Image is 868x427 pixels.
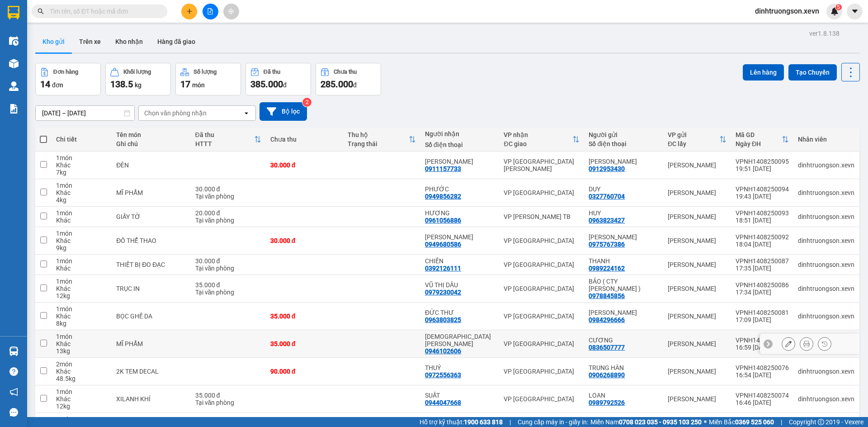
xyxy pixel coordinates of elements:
[9,36,19,46] img: warehouse-icon
[56,189,107,196] div: Khác
[736,131,782,138] div: Mã GD
[736,265,789,272] div: 17:35 [DATE]
[9,408,18,417] span: message
[425,347,461,355] div: 0946102606
[9,81,19,91] img: warehouse-icon
[589,392,658,399] div: LOAN
[270,237,339,244] div: 30.000 đ
[589,344,625,351] div: 0836507777
[668,161,726,169] div: [PERSON_NAME]
[56,403,107,410] div: 12 kg
[105,63,171,95] button: Khối lượng138.5kg
[589,257,658,265] div: THANH
[736,241,789,248] div: 18:04 [DATE]
[668,368,726,375] div: [PERSON_NAME]
[110,79,133,90] span: 138.5
[9,388,18,396] span: notification
[425,141,495,148] div: Số điện thoại
[589,158,658,165] div: KIỀU DUY
[116,340,186,347] div: MĨ PHẨM
[589,309,658,316] div: QUANG VINH
[56,209,107,217] div: 1 món
[589,278,658,292] div: BẢO ( CTY HOÀNG ĐĂNG )
[56,237,107,244] div: Khác
[270,313,339,320] div: 35.000 đ
[589,364,658,371] div: TRUNG HÀN
[56,136,107,143] div: Chi tiết
[589,399,625,406] div: 0989792526
[9,346,19,356] img: warehouse-icon
[348,131,409,138] div: Thu hộ
[243,109,250,117] svg: open
[736,364,789,371] div: VPNH1408250076
[203,4,218,19] button: file-add
[830,7,839,15] img: icon-new-feature
[798,237,854,244] div: dinhtruongson.xevn
[56,217,107,224] div: Khác
[56,347,107,355] div: 13 kg
[116,313,186,320] div: BỌC GHẾ DA
[195,392,261,399] div: 35.000 đ
[504,313,580,320] div: VP [GEOGRAPHIC_DATA]
[736,281,789,289] div: VPNH1408250086
[186,8,193,14] span: plus
[504,131,572,138] div: VP nhận
[425,217,461,224] div: 0961056886
[736,337,789,344] div: VPNH1408250080
[798,285,854,292] div: dinhtruongson.xevn
[343,128,420,152] th: Toggle SortBy
[193,69,217,75] div: Số lượng
[663,128,731,152] th: Toggle SortBy
[56,278,107,285] div: 1 món
[56,340,107,347] div: Khác
[9,104,19,114] img: solution-icon
[264,69,280,75] div: Đã thu
[420,417,503,427] span: Hỗ trợ kỹ thuật:
[116,395,186,403] div: XILANH KHÍ
[116,189,186,196] div: MĨ PHẨM
[150,31,203,52] button: Hàng đã giao
[668,340,726,347] div: [PERSON_NAME]
[207,8,213,14] span: file-add
[709,417,774,427] span: Miền Bắc
[425,257,495,265] div: CHIẾN
[589,241,625,248] div: 0975767386
[56,169,107,176] div: 7 kg
[56,368,107,375] div: Khác
[192,81,205,89] span: món
[668,189,726,196] div: [PERSON_NAME]
[837,4,840,10] span: 5
[504,395,580,403] div: VP [GEOGRAPHIC_DATA]
[668,261,726,268] div: [PERSON_NAME]
[334,69,357,75] div: Chưa thu
[736,233,789,241] div: VPNH1408250092
[589,265,625,272] div: 0989224162
[8,6,19,19] img: logo-vxr
[735,418,774,426] strong: 0369 525 060
[223,4,239,19] button: aim
[731,128,793,152] th: Toggle SortBy
[191,128,266,152] th: Toggle SortBy
[181,4,197,19] button: plus
[135,81,142,89] span: kg
[56,257,107,265] div: 1 món
[270,161,339,169] div: 30.000 đ
[56,320,107,327] div: 8 kg
[348,140,409,147] div: Trạng thái
[798,368,854,375] div: dinhtruongson.xevn
[195,289,261,296] div: Tại văn phòng
[108,31,150,52] button: Kho nhận
[704,420,707,424] span: ⚪️
[425,241,461,248] div: 0949680586
[56,395,107,403] div: Khác
[116,131,186,138] div: Tên món
[504,189,580,196] div: VP [GEOGRAPHIC_DATA]
[589,185,658,193] div: DUY
[56,375,107,382] div: 48.5 kg
[589,316,625,323] div: 0984296666
[504,213,580,220] div: VP [PERSON_NAME] TB
[736,209,789,217] div: VPNH1408250093
[425,158,495,165] div: MỸ LỘC
[425,281,495,289] div: VŨ THỊ DẦU
[425,165,461,172] div: 0911157733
